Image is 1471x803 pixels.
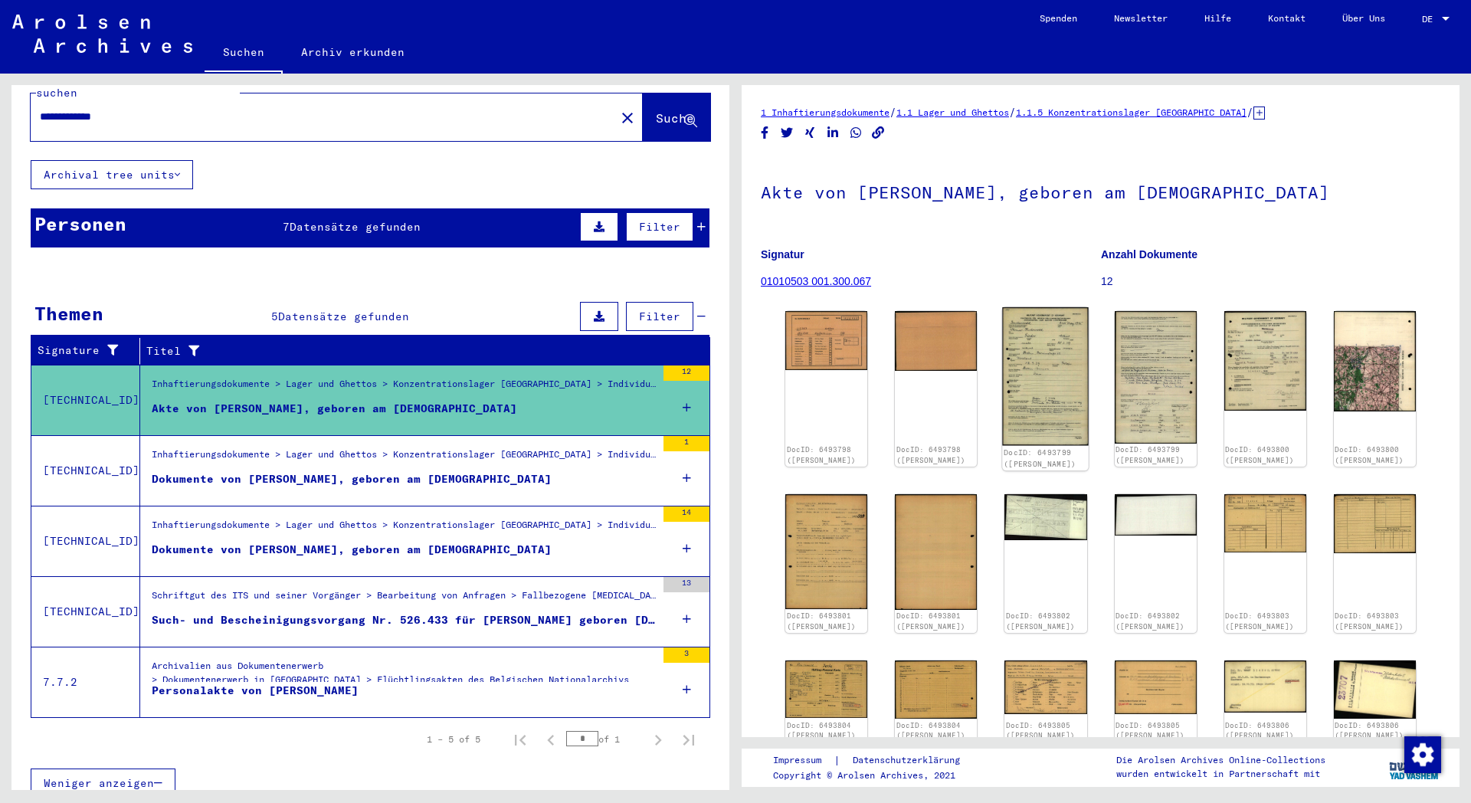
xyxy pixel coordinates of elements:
a: 01010503 001.300.067 [761,275,871,287]
button: Share on LinkedIn [825,123,841,143]
h1: Akte von [PERSON_NAME], geboren am [DEMOGRAPHIC_DATA] [761,157,1440,225]
img: 002.jpg [895,311,977,371]
a: DocID: 6493806 ([PERSON_NAME]) [1225,721,1294,740]
div: Inhaftierungsdokumente > Lager und Ghettos > Konzentrationslager [GEOGRAPHIC_DATA] > Individuelle... [152,377,656,398]
span: Weniger anzeigen [44,776,154,790]
div: Signature [38,343,128,359]
a: 1.1.5 Konzentrationslager [GEOGRAPHIC_DATA] [1016,107,1247,118]
button: Suche [643,93,710,141]
button: Weniger anzeigen [31,769,175,798]
span: Datensätze gefunden [290,220,421,234]
button: Last page [673,724,704,755]
div: Schriftgut des ITS und seiner Vorgänger > Bearbeitung von Anfragen > Fallbezogene [MEDICAL_DATA] ... [152,588,656,610]
p: 12 [1101,274,1440,290]
img: 001.jpg [1224,494,1306,552]
img: 001.jpg [785,660,867,718]
a: 1.1 Lager und Ghettos [896,107,1009,118]
button: Archival tree units [31,160,193,189]
div: Such- und Bescheinigungsvorgang Nr. 526.433 für [PERSON_NAME] geboren [DEMOGRAPHIC_DATA] [152,612,656,628]
a: DocID: 6493802 ([PERSON_NAME]) [1116,611,1184,631]
button: Copy link [870,123,886,143]
div: Titel [146,343,680,359]
p: Die Arolsen Archives Online-Collections [1116,753,1325,767]
a: DocID: 6493805 ([PERSON_NAME]) [1116,721,1184,740]
a: DocID: 6493806 ([PERSON_NAME]) [1335,721,1404,740]
mat-icon: close [618,109,637,127]
img: Zustimmung ändern [1404,736,1441,773]
button: Clear [612,102,643,133]
img: 002.jpg [1115,660,1197,714]
a: DocID: 6493803 ([PERSON_NAME]) [1225,611,1294,631]
span: Suche [656,110,694,126]
img: 002.jpg [1115,494,1197,536]
span: Filter [639,310,680,323]
div: Personalakte von [PERSON_NAME] [152,683,359,699]
p: Copyright © Arolsen Archives, 2021 [773,769,978,782]
img: 001.jpg [1003,307,1089,446]
div: Akte von [PERSON_NAME], geboren am [DEMOGRAPHIC_DATA] [152,401,517,417]
a: Archiv erkunden [283,34,423,70]
a: DocID: 6493798 ([PERSON_NAME]) [896,445,965,464]
span: 7 [283,220,290,234]
img: 001.jpg [1224,311,1306,411]
a: DocID: 6493805 ([PERSON_NAME]) [1006,721,1075,740]
div: Inhaftierungsdokumente > Lager und Ghettos > Konzentrationslager [GEOGRAPHIC_DATA] > Individuelle... [152,518,656,539]
div: Dokumente von [PERSON_NAME], geboren am [DEMOGRAPHIC_DATA] [152,471,552,487]
img: yv_logo.png [1386,748,1443,786]
a: DocID: 6493798 ([PERSON_NAME]) [787,445,856,464]
img: Arolsen_neg.svg [12,15,192,53]
div: Inhaftierungsdokumente > Lager und Ghettos > Konzentrationslager [GEOGRAPHIC_DATA] > Individuelle... [152,447,656,469]
span: DE [1422,14,1439,25]
button: Share on WhatsApp [848,123,864,143]
a: Impressum [773,752,834,769]
a: Datenschutzerklärung [840,752,978,769]
a: DocID: 6493799 ([PERSON_NAME]) [1004,448,1076,468]
div: of 1 [566,732,643,746]
img: 001.jpg [1224,660,1306,713]
div: 3 [663,647,709,663]
button: Share on Xing [802,123,818,143]
button: Next page [643,724,673,755]
div: Signature [38,339,143,363]
div: 1 – 5 of 5 [427,733,480,746]
img: 002.jpg [895,660,977,719]
button: Previous page [536,724,566,755]
a: DocID: 6493802 ([PERSON_NAME]) [1006,611,1075,631]
a: DocID: 6493803 ([PERSON_NAME]) [1335,611,1404,631]
a: 1 Inhaftierungsdokumente [761,107,889,118]
img: 001.jpg [1004,494,1086,540]
a: Suchen [205,34,283,74]
a: DocID: 6493800 ([PERSON_NAME]) [1335,445,1404,464]
div: Titel [146,339,695,363]
img: 002.jpg [1115,311,1197,443]
span: Filter [639,220,680,234]
button: Share on Facebook [757,123,773,143]
div: Dokumente von [PERSON_NAME], geboren am [DEMOGRAPHIC_DATA] [152,542,552,558]
button: Filter [626,212,693,241]
div: Archivalien aus Dokumentenerwerb > Dokumentenerwerb in [GEOGRAPHIC_DATA] > Flüchtlingsakten des B... [152,659,629,694]
img: 002.jpg [1334,494,1416,553]
a: DocID: 6493804 ([PERSON_NAME]) [896,721,965,740]
img: 001.jpg [785,494,867,609]
div: Personen [34,210,126,238]
span: / [889,105,896,119]
a: DocID: 6493801 ([PERSON_NAME]) [896,611,965,631]
button: First page [505,724,536,755]
a: DocID: 6493804 ([PERSON_NAME]) [787,721,856,740]
span: / [1247,105,1253,119]
img: 002.jpg [1334,660,1416,719]
td: 7.7.2 [31,647,140,717]
button: Share on Twitter [779,123,795,143]
img: 002.jpg [895,494,977,610]
img: 001.jpg [1004,660,1086,714]
a: DocID: 6493800 ([PERSON_NAME]) [1225,445,1294,464]
a: DocID: 6493801 ([PERSON_NAME]) [787,611,856,631]
div: | [773,752,978,769]
a: DocID: 6493799 ([PERSON_NAME]) [1116,445,1184,464]
span: / [1009,105,1016,119]
b: Signatur [761,248,804,261]
img: 001.jpg [785,311,867,370]
button: Filter [626,302,693,331]
img: 002.jpg [1334,311,1416,411]
b: Anzahl Dokumente [1101,248,1197,261]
